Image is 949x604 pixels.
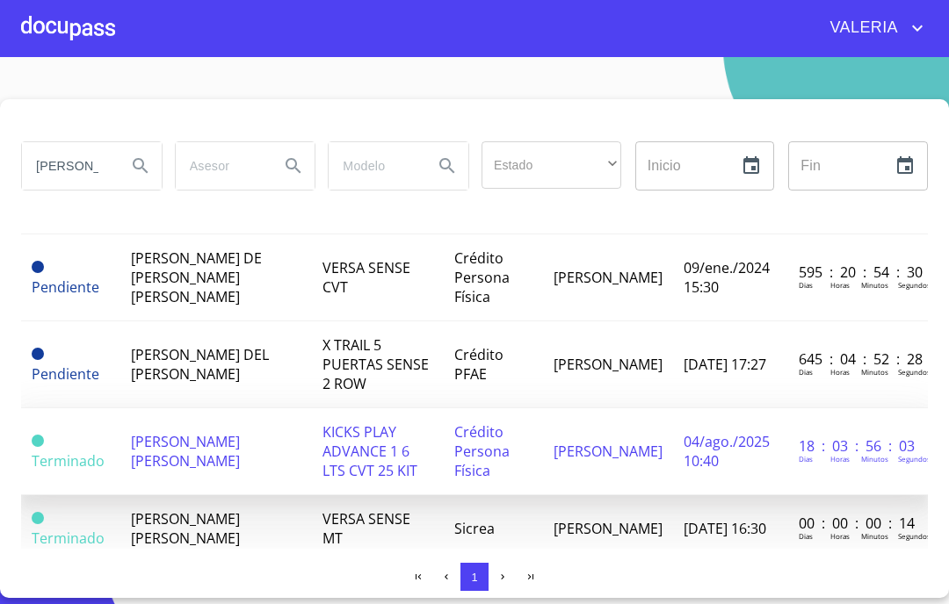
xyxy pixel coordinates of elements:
[322,335,429,393] span: X TRAIL 5 PUERTAS SENSE 2 ROW
[322,509,410,548] span: VERSA SENSE MT
[322,422,417,480] span: KICKS PLAY ADVANCE 1 6 LTS CVT 25 KIT
[131,432,240,471] span: [PERSON_NAME] [PERSON_NAME]
[131,345,269,384] span: [PERSON_NAME] DEL [PERSON_NAME]
[322,258,410,297] span: VERSA SENSE CVT
[830,531,850,541] p: Horas
[684,432,770,471] span: 04/ago./2025 10:40
[799,531,813,541] p: Dias
[554,355,663,374] span: [PERSON_NAME]
[454,519,495,538] span: Sicrea
[799,349,917,369] p: 645 : 04 : 52 : 28
[32,261,44,273] span: Pendiente
[460,563,489,591] button: 1
[684,258,770,297] span: 09/ene./2024 15:30
[799,454,813,464] p: Dias
[131,248,262,306] span: [PERSON_NAME] DE [PERSON_NAME] [PERSON_NAME]
[799,367,813,377] p: Dias
[32,512,44,524] span: Terminado
[554,442,663,461] span: [PERSON_NAME]
[32,364,99,384] span: Pendiente
[32,277,99,297] span: Pendiente
[426,145,468,187] button: Search
[861,280,888,290] p: Minutos
[272,145,315,187] button: Search
[799,280,813,290] p: Dias
[482,141,621,189] div: ​
[898,280,931,290] p: Segundos
[684,519,766,538] span: [DATE] 16:30
[131,509,240,548] span: [PERSON_NAME] [PERSON_NAME]
[830,280,850,290] p: Horas
[830,367,850,377] p: Horas
[329,142,419,190] input: search
[454,422,510,480] span: Crédito Persona Física
[454,345,503,384] span: Crédito PFAE
[817,14,929,42] button: account of current user
[554,268,663,287] span: [PERSON_NAME]
[799,262,917,282] p: 595 : 20 : 54 : 30
[554,519,663,538] span: [PERSON_NAME]
[32,528,105,548] span: Terminado
[120,145,162,187] button: Search
[471,571,477,584] span: 1
[817,14,908,42] span: VALERIA
[861,531,888,541] p: Minutos
[32,435,44,447] span: Terminado
[830,454,850,464] p: Horas
[176,142,266,190] input: search
[32,348,44,360] span: Pendiente
[454,248,510,306] span: Crédito Persona Física
[898,454,931,464] p: Segundos
[22,142,112,190] input: search
[684,355,766,374] span: [DATE] 17:27
[799,514,917,533] p: 00 : 00 : 00 : 14
[861,367,888,377] p: Minutos
[898,531,931,541] p: Segundos
[861,454,888,464] p: Minutos
[898,367,931,377] p: Segundos
[32,451,105,471] span: Terminado
[799,436,917,456] p: 18 : 03 : 56 : 03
